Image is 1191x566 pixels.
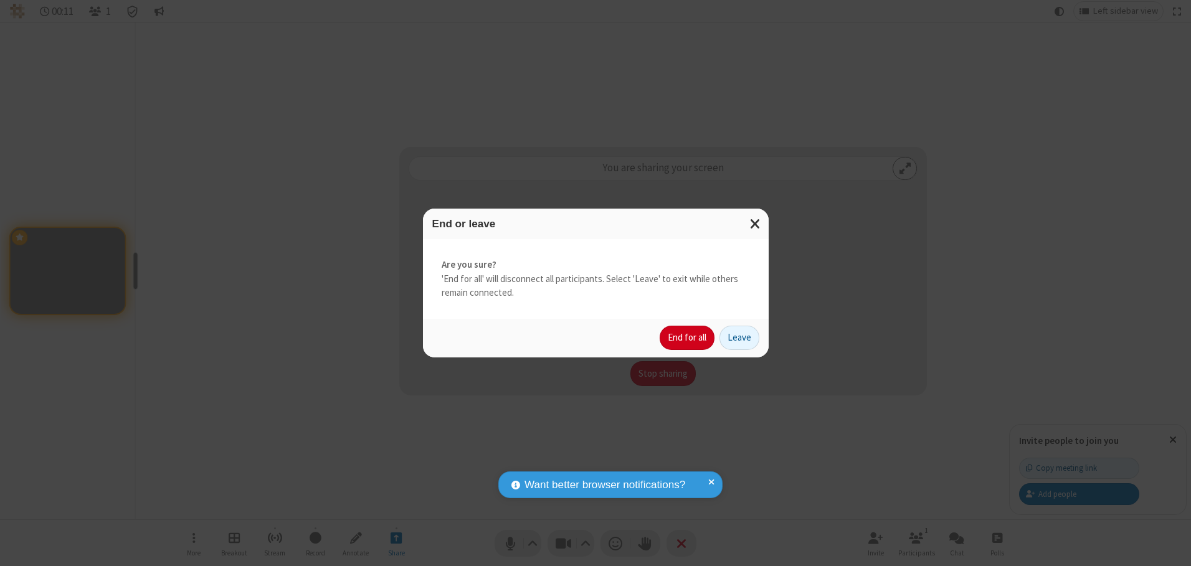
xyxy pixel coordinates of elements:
[743,209,769,239] button: Close modal
[524,477,685,493] span: Want better browser notifications?
[432,218,759,230] h3: End or leave
[660,326,714,351] button: End for all
[719,326,759,351] button: Leave
[442,258,750,272] strong: Are you sure?
[423,239,769,319] div: 'End for all' will disconnect all participants. Select 'Leave' to exit while others remain connec...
